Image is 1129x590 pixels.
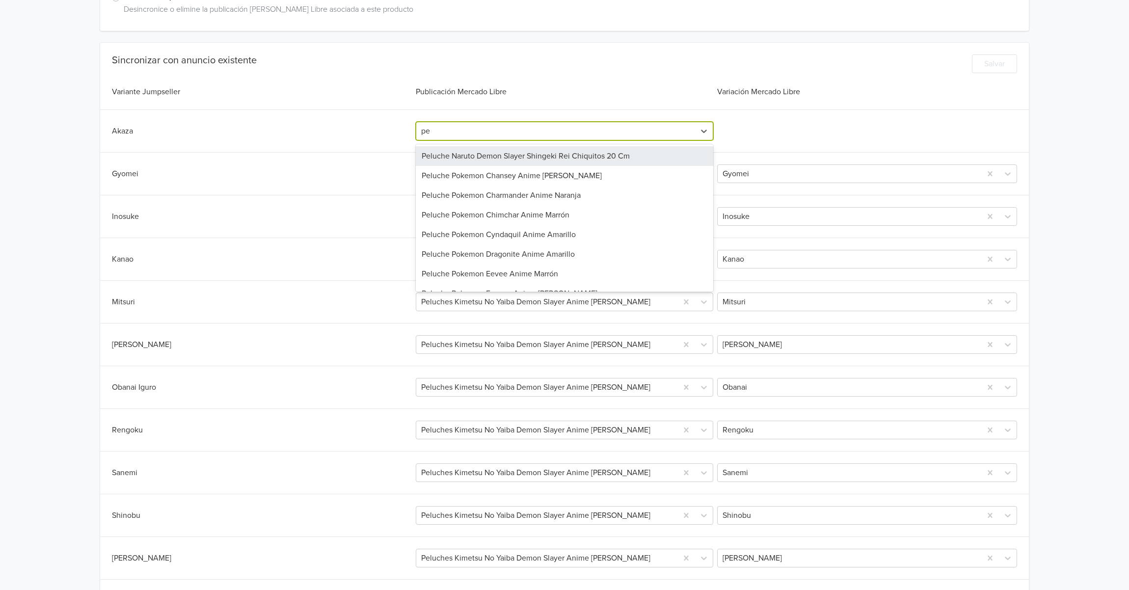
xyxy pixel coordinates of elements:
div: Kanao [112,253,414,265]
div: Peluche Pokemon Charmander Anime Naranja [416,186,714,205]
div: Peluche Pokemon Chansey Anime [PERSON_NAME] [416,166,714,186]
div: Peluche Pokemon Espeon Anime [PERSON_NAME] [416,284,714,303]
div: Shinobu [112,510,414,521]
div: Peluche Pokemon Chimchar Anime Marrón [416,205,714,225]
div: Mitsuri [112,296,414,308]
div: Inosuke [112,211,414,222]
div: Peluche Pokemon Eevee Anime Marrón [416,264,714,284]
div: Desincronice o elimine la publicación [PERSON_NAME] Libre asociada a este producto [120,3,1017,19]
div: Sanemi [112,467,414,479]
button: Salvar [972,54,1017,73]
div: Peluche Pokemon Cyndaquil Anime Amarillo [416,225,714,244]
div: Sincronizar con anuncio existente [112,54,257,66]
div: Rengoku [112,424,414,436]
div: Publicación Mercado Libre [414,86,716,98]
div: Peluche Naruto Demon Slayer Shingeki Rei Chiquitos 20 Cm [416,146,714,166]
div: Peluche Pokemon Dragonite Anime Amarillo [416,244,714,264]
div: Akaza [112,125,414,137]
div: [PERSON_NAME] [112,339,414,350]
div: Gyomei [112,168,414,180]
div: Variación Mercado Libre [715,86,1017,98]
div: [PERSON_NAME] [112,552,414,564]
div: Obanai Iguro [112,381,414,393]
div: Variante Jumpseller [112,86,414,98]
